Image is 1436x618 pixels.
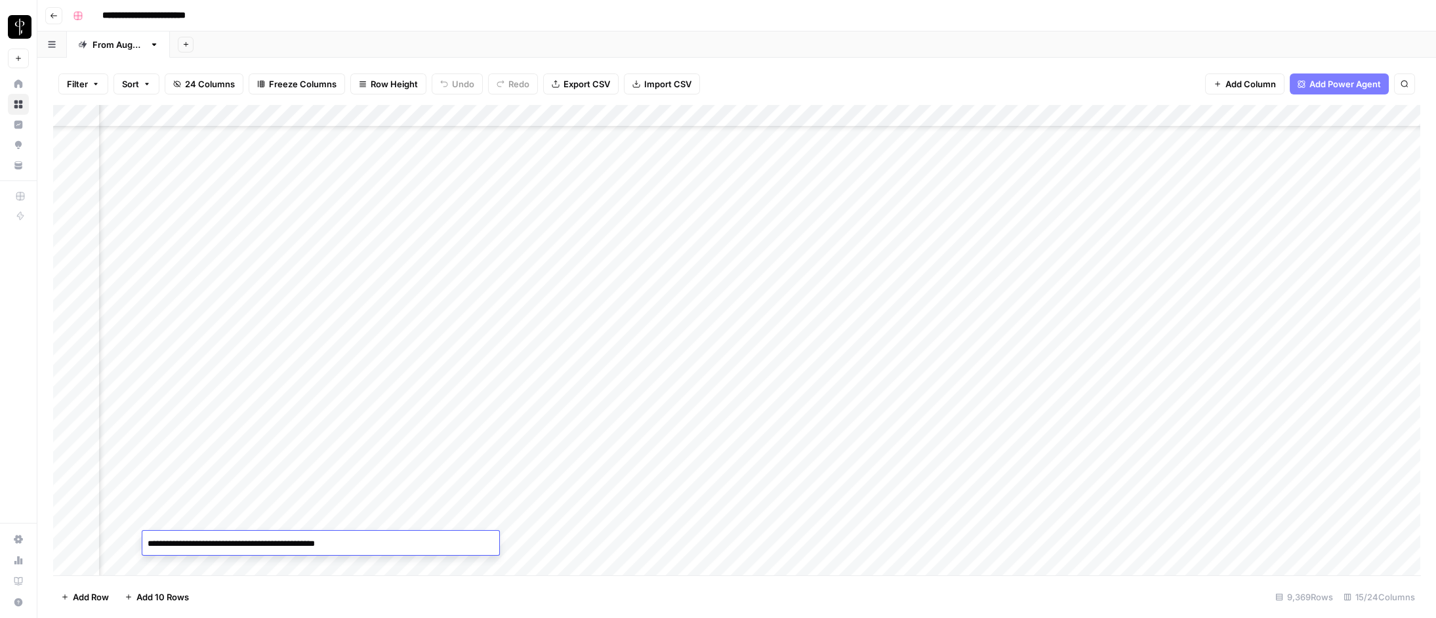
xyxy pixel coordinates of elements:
[67,31,170,58] a: From [DATE]
[371,77,418,91] span: Row Height
[8,10,29,43] button: Workspace: LP Production Workloads
[1309,77,1381,91] span: Add Power Agent
[1270,587,1338,608] div: 9,369 Rows
[543,73,619,94] button: Export CSV
[67,77,88,91] span: Filter
[8,114,29,135] a: Insights
[1290,73,1389,94] button: Add Power Agent
[53,587,117,608] button: Add Row
[92,38,144,51] div: From [DATE]
[1205,73,1284,94] button: Add Column
[488,73,538,94] button: Redo
[8,550,29,571] a: Usage
[624,73,700,94] button: Import CSV
[564,77,610,91] span: Export CSV
[269,77,337,91] span: Freeze Columns
[452,77,474,91] span: Undo
[8,15,31,39] img: LP Production Workloads Logo
[185,77,235,91] span: 24 Columns
[8,529,29,550] a: Settings
[113,73,159,94] button: Sort
[508,77,529,91] span: Redo
[1338,587,1420,608] div: 15/24 Columns
[8,73,29,94] a: Home
[8,155,29,176] a: Your Data
[350,73,426,94] button: Row Height
[122,77,139,91] span: Sort
[117,587,197,608] button: Add 10 Rows
[644,77,691,91] span: Import CSV
[165,73,243,94] button: 24 Columns
[1225,77,1276,91] span: Add Column
[249,73,345,94] button: Freeze Columns
[58,73,108,94] button: Filter
[73,590,109,604] span: Add Row
[8,134,29,155] a: Opportunities
[136,590,189,604] span: Add 10 Rows
[8,571,29,592] a: Learning Hub
[8,592,29,613] button: Help + Support
[8,94,29,115] a: Browse
[432,73,483,94] button: Undo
